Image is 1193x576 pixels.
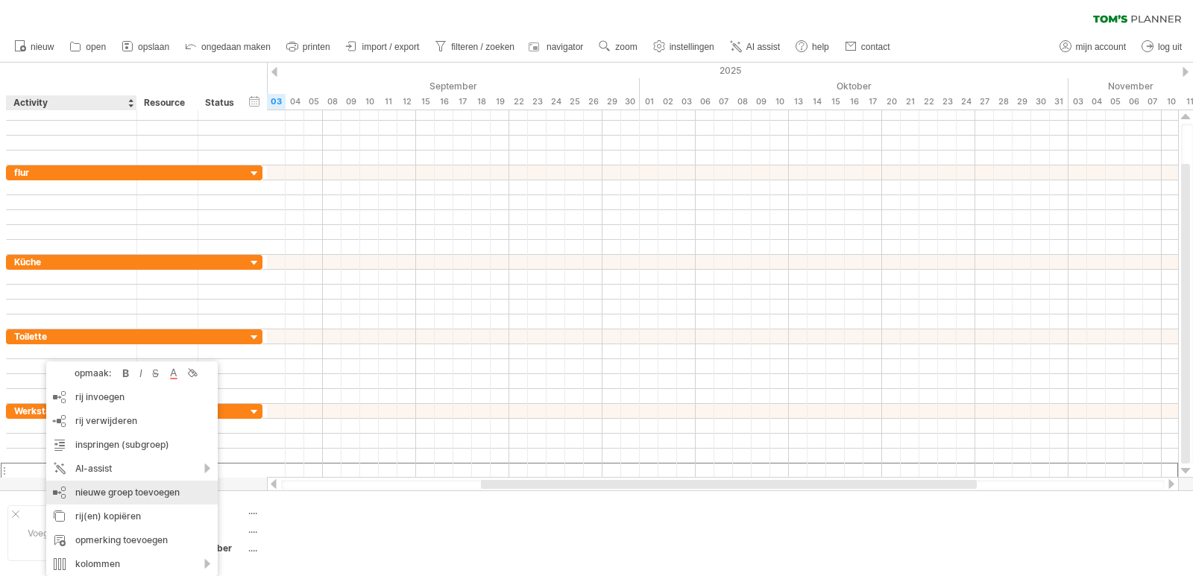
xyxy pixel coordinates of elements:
a: navigator [526,37,588,57]
div: .... [248,504,374,517]
div: woensdag, 8 Oktober 2025 [733,94,752,110]
div: dinsdag, 9 September 2025 [341,94,360,110]
div: vrijdag, 12 September 2025 [397,94,416,110]
div: donderdag, 4 September 2025 [286,94,304,110]
div: woensdag, 24 September 2025 [547,94,565,110]
div: vrijdag, 26 September 2025 [584,94,602,110]
div: dinsdag, 7 Oktober 2025 [714,94,733,110]
div: vrijdag, 17 Oktober 2025 [863,94,882,110]
div: Oktober 2025 [640,78,1068,94]
div: donderdag, 9 Oktober 2025 [752,94,770,110]
div: nieuwe groep toevoegen [46,481,218,504]
div: opmaak: [52,367,119,379]
div: vrijdag, 19 September 2025 [491,94,509,110]
a: zoom [595,37,641,57]
div: maandag, 3 November 2025 [1068,94,1087,110]
a: filteren / zoeken [431,37,519,57]
a: open [66,37,110,57]
div: donderdag, 30 Oktober 2025 [1031,94,1050,110]
div: vrijdag, 31 Oktober 2025 [1050,94,1068,110]
div: opmerking toevoegen [46,528,218,552]
a: instellingen [649,37,719,57]
div: .... [248,542,374,554]
span: mijn account [1076,42,1126,52]
a: opslaan [118,37,174,57]
div: dinsdag, 4 November 2025 [1087,94,1106,110]
div: woensdag, 29 Oktober 2025 [1013,94,1031,110]
div: Küche [14,255,129,269]
div: dinsdag, 30 September 2025 [621,94,640,110]
div: vrijdag, 7 November 2025 [1143,94,1162,110]
div: maandag, 13 Oktober 2025 [789,94,808,110]
span: log uit [1158,42,1182,52]
div: rij(en) kopiëren [46,504,218,528]
div: maandag, 15 September 2025 [416,94,435,110]
div: Activity [13,95,128,110]
div: vrijdag, 10 Oktober 2025 [770,94,789,110]
span: open [86,42,106,52]
div: kolommen [46,552,218,576]
div: woensdag, 10 September 2025 [360,94,379,110]
span: nieuw [31,42,54,52]
span: ongedaan maken [201,42,271,52]
a: printen [283,37,335,57]
div: .... [248,523,374,536]
a: log uit [1138,37,1186,57]
div: donderdag, 23 Oktober 2025 [938,94,957,110]
div: woensdag, 5 November 2025 [1106,94,1124,110]
div: maandag, 22 September 2025 [509,94,528,110]
div: maandag, 10 November 2025 [1162,94,1180,110]
div: woensdag, 15 Oktober 2025 [826,94,845,110]
div: woensdag, 17 September 2025 [453,94,472,110]
span: opslaan [138,42,169,52]
span: zoom [615,42,637,52]
div: Status [205,95,238,110]
div: vrijdag, 24 Oktober 2025 [957,94,975,110]
div: donderdag, 2 Oktober 2025 [658,94,677,110]
div: maandag, 6 Oktober 2025 [696,94,714,110]
div: vrijdag, 5 September 2025 [304,94,323,110]
span: printen [303,42,330,52]
div: dinsdag, 21 Oktober 2025 [901,94,919,110]
span: instellingen [670,42,714,52]
div: flur [14,165,129,180]
div: dinsdag, 23 September 2025 [528,94,547,110]
div: donderdag, 11 September 2025 [379,94,397,110]
div: donderdag, 18 September 2025 [472,94,491,110]
div: maandag, 29 September 2025 [602,94,621,110]
div: donderdag, 16 Oktober 2025 [845,94,863,110]
div: AI-assist [46,457,218,481]
div: donderdag, 6 November 2025 [1124,94,1143,110]
a: help [792,37,834,57]
a: import / export [342,37,424,57]
span: AI assist [746,42,780,52]
span: rij verwijderen [75,415,137,426]
div: rij invoegen [46,385,218,409]
span: import / export [362,42,420,52]
div: maandag, 20 Oktober 2025 [882,94,901,110]
div: dinsdag, 28 Oktober 2025 [994,94,1013,110]
a: nieuw [10,37,58,57]
a: contact [841,37,895,57]
div: inspringen (subgroep) [46,433,218,457]
div: woensdag, 1 Oktober 2025 [640,94,658,110]
div: September 2025 [230,78,640,94]
span: navigator [547,42,583,52]
div: Voeg een eigen logo toe [7,505,147,561]
div: Werkstatt [14,404,129,418]
span: help [812,42,829,52]
a: mijn account [1056,37,1130,57]
div: maandag, 27 Oktober 2025 [975,94,994,110]
div: donderdag, 25 September 2025 [565,94,584,110]
a: ongedaan maken [181,37,275,57]
div: Toilette [14,329,129,344]
div: dinsdag, 14 Oktober 2025 [808,94,826,110]
div: woensdag, 22 Oktober 2025 [919,94,938,110]
div: vrijdag, 3 Oktober 2025 [677,94,696,110]
div: woensdag, 3 September 2025 [267,94,286,110]
span: filteren / zoeken [451,42,514,52]
div: dinsdag, 16 September 2025 [435,94,453,110]
div: Resource [144,95,189,110]
a: AI assist [726,37,784,57]
span: contact [861,42,890,52]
